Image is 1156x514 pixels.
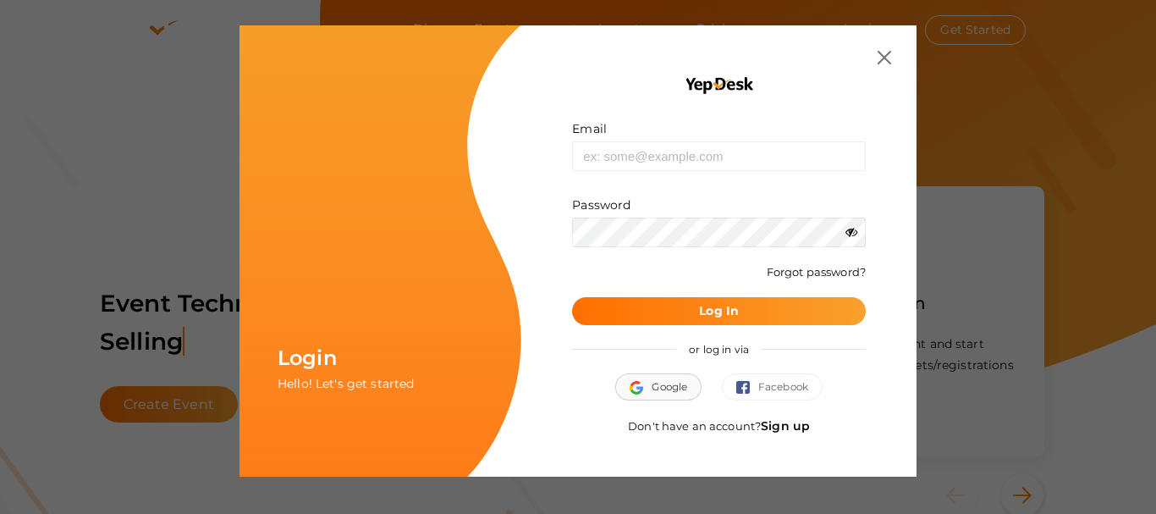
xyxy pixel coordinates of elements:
img: google.svg [630,381,652,395]
button: Log In [572,297,866,325]
input: ex: some@example.com [572,141,866,171]
label: Email [572,120,607,137]
img: close.svg [878,51,891,64]
span: Google [630,379,687,395]
span: Hello! Let's get started [278,376,414,391]
a: Forgot password? [767,265,866,279]
a: Sign up [761,418,810,434]
img: facebook.svg [736,381,758,395]
span: Don't have an account? [628,419,810,433]
button: Google [615,373,702,401]
b: Log In [699,303,739,318]
button: Facebook [722,373,823,401]
span: Login [278,345,337,370]
span: or log in via [676,330,762,368]
label: Password [572,196,630,213]
img: YEP_black_cropped.png [684,76,754,95]
span: Facebook [736,379,808,395]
